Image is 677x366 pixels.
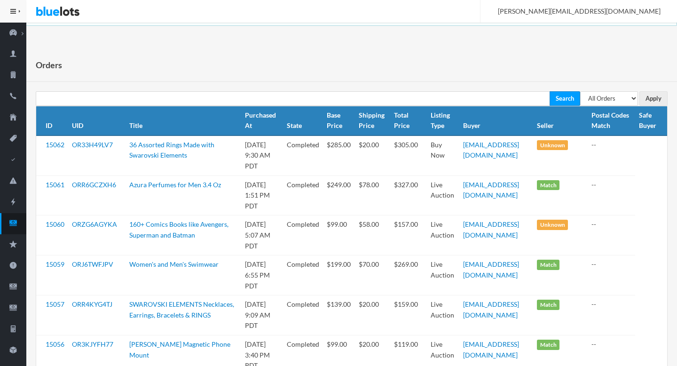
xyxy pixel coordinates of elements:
a: [EMAIL_ADDRESS][DOMAIN_NAME] [463,220,519,239]
th: Total Price [390,106,427,135]
a: Azura Perfumes for Men 3.4 Oz [129,181,221,189]
td: Completed [283,135,323,175]
td: $285.00 [323,135,355,175]
td: Live Auction [427,255,459,295]
th: Shipping Price [355,106,390,135]
a: OR33H49LV7 [72,141,113,149]
td: Live Auction [427,215,459,255]
th: Base Price [323,106,355,135]
input: Apply [639,91,668,106]
td: $159.00 [390,295,427,335]
td: Live Auction [427,175,459,215]
th: Buyer [459,106,533,135]
td: $327.00 [390,175,427,215]
a: 15061 [46,181,64,189]
td: [DATE] 9:09 AM PDT [241,295,283,335]
td: [DATE] 1:51 PM PDT [241,175,283,215]
td: $139.00 [323,295,355,335]
a: ORR4KYG4TJ [72,300,112,308]
td: $249.00 [323,175,355,215]
th: Title [126,106,241,135]
td: Completed [283,295,323,335]
th: State [283,106,323,135]
span: Match [537,180,559,191]
td: [DATE] 9:30 AM PDT [241,135,283,175]
a: [EMAIL_ADDRESS][DOMAIN_NAME] [463,181,519,199]
td: $20.00 [355,135,390,175]
a: 15059 [46,260,64,268]
td: $199.00 [323,255,355,295]
th: ID [36,106,68,135]
a: ORR6GCZXH6 [72,181,116,189]
th: Listing Type [427,106,459,135]
td: $70.00 [355,255,390,295]
span: Match [537,300,559,310]
a: ORJ6TWFJPV [72,260,113,268]
td: Live Auction [427,295,459,335]
a: [EMAIL_ADDRESS][DOMAIN_NAME] [463,141,519,159]
span: Unknown [537,220,568,230]
th: Postal Codes Match [588,106,635,135]
input: Search [550,91,580,106]
a: 15056 [46,340,64,348]
span: Match [537,340,559,350]
td: -- [588,295,635,335]
a: OR3KJYFH77 [72,340,113,348]
h1: Orders [36,58,62,72]
td: $99.00 [323,215,355,255]
td: [DATE] 6:55 PM PDT [241,255,283,295]
a: 36 Assorted Rings Made with Swarovski Elements [129,141,214,159]
td: [DATE] 5:07 AM PDT [241,215,283,255]
td: -- [588,175,635,215]
td: Completed [283,255,323,295]
a: 15062 [46,141,64,149]
td: -- [588,255,635,295]
td: $78.00 [355,175,390,215]
td: Buy Now [427,135,459,175]
a: 160+ Comics Books like Avengers, Superman and Batman [129,220,228,239]
td: $157.00 [390,215,427,255]
span: Match [537,260,559,270]
th: Seller [533,106,588,135]
th: Safe Buyer [635,106,667,135]
a: [PERSON_NAME] Magnetic Phone Mount [129,340,230,359]
a: [EMAIL_ADDRESS][DOMAIN_NAME] [463,260,519,279]
a: Women's and Men's Swimwear [129,260,219,268]
th: Purchased At [241,106,283,135]
td: Completed [283,175,323,215]
td: $305.00 [390,135,427,175]
td: $58.00 [355,215,390,255]
span: Unknown [537,140,568,151]
a: 15060 [46,220,64,228]
td: -- [588,135,635,175]
span: [PERSON_NAME][EMAIL_ADDRESS][DOMAIN_NAME] [488,7,661,15]
td: Completed [283,215,323,255]
a: 15057 [46,300,64,308]
a: [EMAIL_ADDRESS][DOMAIN_NAME] [463,340,519,359]
a: [EMAIL_ADDRESS][DOMAIN_NAME] [463,300,519,319]
a: ORZG6AGYKA [72,220,117,228]
td: -- [588,215,635,255]
a: SWAROVSKI ELEMENTS Necklaces, Earrings, Bracelets & RINGS [129,300,234,319]
td: $20.00 [355,295,390,335]
th: UID [68,106,126,135]
td: $269.00 [390,255,427,295]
